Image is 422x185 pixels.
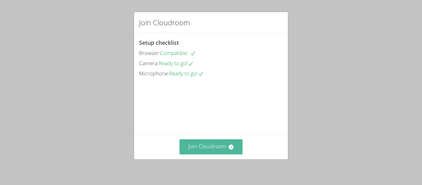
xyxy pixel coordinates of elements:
button: Join Cloudroom [179,139,243,154]
span: Compatible [160,49,196,57]
h2: Join Cloudroom [139,17,190,28]
span: Ready to go! [169,70,204,77]
span: Microphone: [139,70,169,77]
span: Ready to go! [159,60,194,67]
span: Camera: [139,60,159,67]
span: Browser: [139,49,160,57]
span: Setup checklist [139,39,179,46]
